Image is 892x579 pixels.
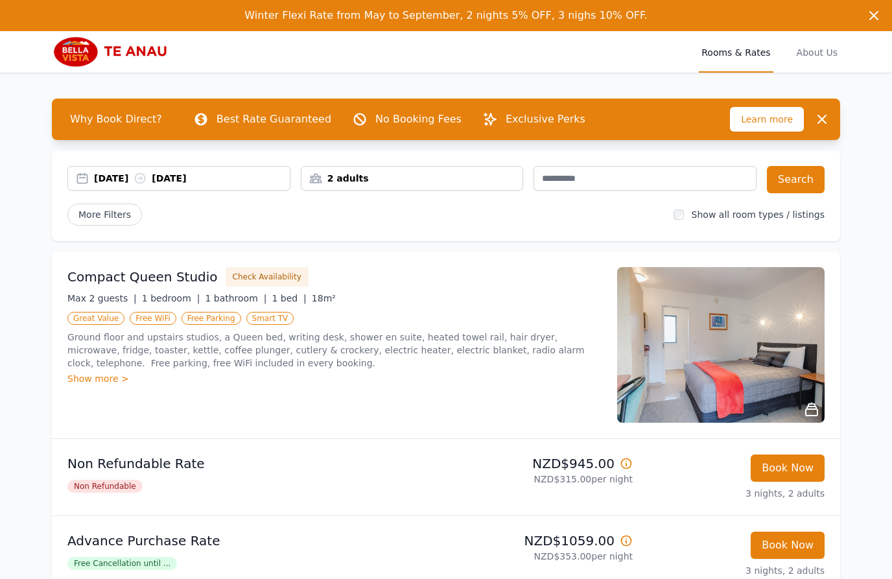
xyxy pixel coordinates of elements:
span: More Filters [67,204,142,226]
p: Ground floor and upstairs studios, a Queen bed, writing desk, shower en suite, heated towel rail,... [67,331,602,370]
a: About Us [794,31,840,73]
button: Book Now [751,532,825,559]
span: 1 bathroom | [205,293,266,303]
span: 18m² [312,293,336,303]
span: Great Value [67,312,124,325]
span: Smart TV [246,312,294,325]
h3: Compact Queen Studio [67,268,218,286]
span: Max 2 guests | [67,293,137,303]
p: 3 nights, 2 adults [643,487,825,500]
span: Learn more [730,107,804,132]
p: No Booking Fees [375,112,462,127]
span: Why Book Direct? [60,106,172,132]
span: Winter Flexi Rate from May to September, 2 nights 5% OFF, 3 nighs 10% OFF. [244,9,647,21]
p: NZD$945.00 [451,455,633,473]
button: Book Now [751,455,825,482]
span: Free Parking [182,312,241,325]
span: 1 bed | [272,293,306,303]
p: NZD$1059.00 [451,532,633,550]
p: NZD$353.00 per night [451,550,633,563]
span: Free Cancellation until ... [67,557,177,570]
button: Search [767,166,825,193]
p: Best Rate Guaranteed [217,112,331,127]
a: Rooms & Rates [699,31,773,73]
p: 3 nights, 2 adults [643,564,825,577]
p: NZD$315.00 per night [451,473,633,486]
p: Non Refundable Rate [67,455,441,473]
label: Show all room types / listings [692,209,825,220]
div: Show more > [67,372,602,385]
div: [DATE] [DATE] [94,172,290,185]
div: 2 adults [301,172,523,185]
img: Bella Vista Te Anau [52,36,176,67]
p: Exclusive Perks [506,112,585,127]
button: Check Availability [226,267,309,287]
span: 1 bedroom | [142,293,200,303]
span: Non Refundable [67,480,143,493]
span: Free WiFi [130,312,176,325]
p: Advance Purchase Rate [67,532,441,550]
